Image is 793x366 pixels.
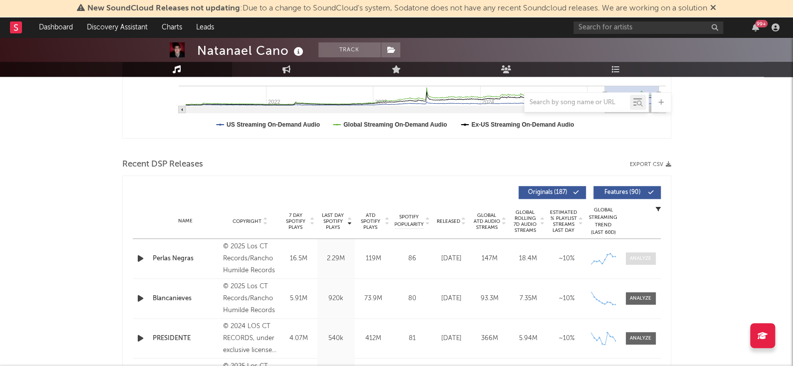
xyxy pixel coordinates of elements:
div: 80 [395,294,430,304]
a: Discovery Assistant [80,17,155,37]
div: [DATE] [435,294,468,304]
div: ~ 10 % [550,334,583,344]
text: US Streaming On-Demand Audio [227,121,320,128]
input: Search by song name or URL [525,99,630,107]
span: Recent DSP Releases [122,159,203,171]
div: [DATE] [435,334,468,344]
button: 99+ [752,23,759,31]
div: 93.3M [473,294,507,304]
span: Global ATD Audio Streams [473,212,501,230]
text: Ex-US Streaming On-Demand Audio [471,121,574,128]
div: 412M [357,334,390,344]
div: 16.5M [282,254,315,264]
div: 540k [320,334,352,344]
a: Leads [189,17,221,37]
button: Export CSV [630,162,671,168]
div: Natanael Cano [197,42,306,59]
span: Spotify Popularity [394,213,424,228]
a: Perlas Negras [153,254,218,264]
a: Dashboard [32,17,80,37]
div: 2.29M [320,254,352,264]
div: 7.35M [512,294,545,304]
div: 99 + [755,20,768,27]
span: Estimated % Playlist Streams Last Day [550,209,577,233]
div: 119M [357,254,390,264]
div: © 2024 LOS CT RECORDS, under exclusive license to Interscope Records [223,321,277,357]
div: 4.07M [282,334,315,344]
span: Dismiss [710,4,716,12]
div: 18.4M [512,254,545,264]
div: 5.91M [282,294,315,304]
div: 920k [320,294,352,304]
div: Name [153,217,218,225]
span: ATD Spotify Plays [357,212,384,230]
div: 86 [395,254,430,264]
div: © 2025 Los CT Records/Rancho Humilde Records [223,241,277,277]
div: 5.94M [512,334,545,344]
div: © 2025 Los CT Records/Rancho Humilde Records [223,281,277,317]
span: Features ( 90 ) [600,189,646,195]
a: Blancanieves [153,294,218,304]
button: Features(90) [593,186,661,199]
span: Copyright [233,218,262,224]
span: Global Rolling 7D Audio Streams [512,209,539,233]
a: PRESIDENTE [153,334,218,344]
div: Global Streaming Trend (Last 60D) [588,206,618,236]
span: New SoundCloud Releases not updating [87,4,240,12]
div: ~ 10 % [550,294,583,304]
span: : Due to a change to SoundCloud's system, Sodatone does not have any recent Soundcloud releases. ... [87,4,707,12]
text: Global Streaming On-Demand Audio [343,121,447,128]
div: 366M [473,334,507,344]
div: 81 [395,334,430,344]
a: Charts [155,17,189,37]
span: 7 Day Spotify Plays [282,212,309,230]
span: Released [437,218,460,224]
div: [DATE] [435,254,468,264]
span: Originals ( 187 ) [525,189,571,195]
button: Track [318,42,381,57]
div: 73.9M [357,294,390,304]
span: Last Day Spotify Plays [320,212,346,230]
button: Originals(187) [519,186,586,199]
div: ~ 10 % [550,254,583,264]
div: 147M [473,254,507,264]
input: Search for artists [573,21,723,34]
